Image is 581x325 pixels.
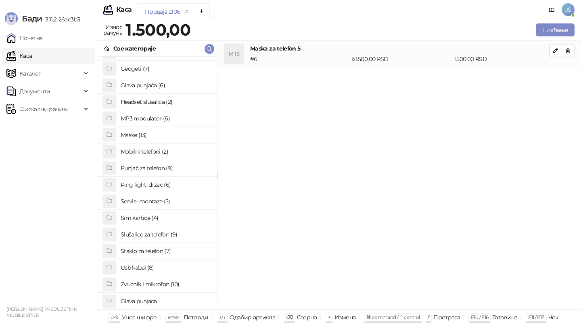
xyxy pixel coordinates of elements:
span: Каталог [19,65,41,82]
h4: Ring light, drzac (6) [121,178,211,191]
div: Одабир артикла [230,312,275,323]
div: Унос шифре [122,312,157,323]
span: 3.11.2-26ac3b3 [42,16,80,23]
span: ⌘ command / ⌃ control [366,314,420,320]
div: MT5 [224,44,244,63]
span: ⌫ [286,314,293,320]
h4: MP3 modulator (6) [121,112,211,125]
div: Претрага [433,312,460,323]
div: 1 x 1.500,00 RSD [349,55,452,63]
div: Каса [116,6,132,13]
button: remove [182,8,192,15]
div: Готовина [492,312,517,323]
h4: Headset slusalica (2) [121,95,211,108]
span: + [328,314,330,320]
h4: Zvucnik i mikrofon (10) [121,278,211,291]
div: 1.500,00 RSD [452,55,551,63]
span: Документи [19,83,50,99]
strong: 1.500,00 [125,20,190,40]
h4: Punjač za telefon (9) [121,162,211,175]
h4: Gedgeti (7) [121,62,211,75]
h4: Usb kabal (8) [121,261,211,274]
div: grid [97,57,217,309]
div: Износ рачуна [102,22,124,38]
div: GP [103,295,116,308]
h4: Glava punjaca [121,295,211,308]
div: # 6 [249,55,349,63]
img: Logo [5,12,18,25]
div: Продаја 2106 [145,7,180,16]
h4: Maske (13) [121,129,211,141]
div: Сторно [297,312,317,323]
h4: Staklo za telefon (7) [121,245,211,257]
small: [PERSON_NAME] PREDUZETNIK MOBILE STYLE [6,306,77,318]
h4: Sim kartice (4) [121,211,211,224]
span: F10 / F16 [471,314,488,320]
span: Фискални рачуни [19,101,69,117]
div: Измена [334,312,355,323]
span: 0-9 [111,314,118,320]
div: Све категорије [113,44,156,53]
span: ↑/↓ [219,314,226,320]
div: Чек [548,312,558,323]
span: f [428,314,429,320]
h4: Mobilni telefoni (2) [121,145,211,158]
button: Add tab [194,3,210,19]
div: Потврди [184,312,209,323]
span: JŠ [562,3,575,16]
button: Плаћање [536,23,575,36]
a: Документација [545,3,558,16]
a: Почетна [6,30,43,46]
h4: Maska za telefon 5 [250,44,549,53]
h4: Glava punjača (6) [121,79,211,92]
span: F11 / F17 [528,314,544,320]
span: enter [168,314,180,320]
a: Каса [6,48,32,64]
span: Бади [22,14,42,23]
h4: Slušalice za telefon (9) [121,228,211,241]
h4: Servis- montaze (5) [121,195,211,208]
